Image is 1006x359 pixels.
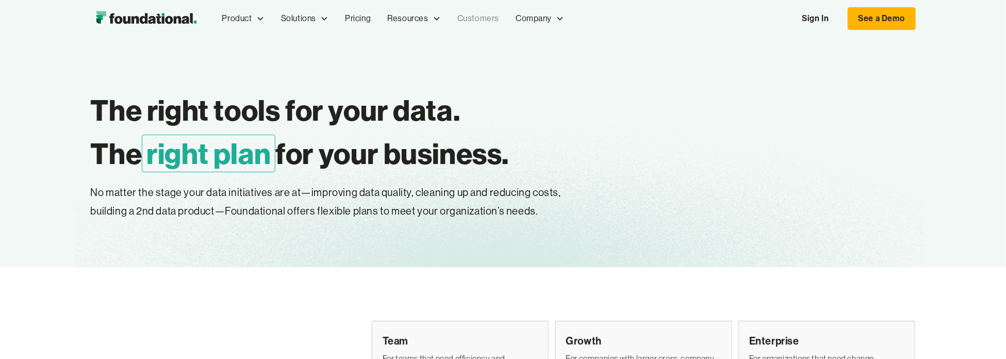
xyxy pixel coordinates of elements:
[91,8,202,29] img: Foundational Logo
[387,12,428,25] div: Resources
[507,2,572,36] div: Company
[222,12,252,25] div: Product
[91,89,655,175] h1: The right tools for your data. The for your business.
[379,2,449,36] div: Resources
[91,8,202,29] a: home
[791,8,839,29] a: Sign In
[449,2,507,36] a: Customers
[566,334,721,348] div: Growth
[273,2,337,36] div: Solutions
[821,240,1006,359] iframe: Chat Widget
[383,334,538,348] div: Team
[848,7,916,30] a: See a Demo
[91,184,619,221] p: No matter the stage your data initiatives are at—improving data quality, cleaning up and reducing...
[516,12,552,25] div: Company
[214,2,273,36] div: Product
[281,12,316,25] div: Solutions
[142,135,275,172] span: right plan
[337,2,379,36] a: Pricing
[749,334,905,348] div: Enterprise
